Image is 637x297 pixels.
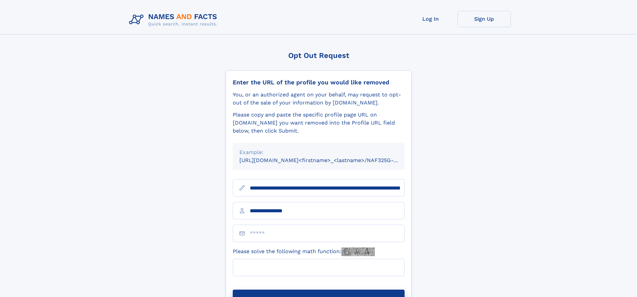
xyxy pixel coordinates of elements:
small: [URL][DOMAIN_NAME]<firstname>_<lastname>/NAF325G-xxxxxxxx [239,157,417,163]
a: Log In [404,11,457,27]
a: Sign Up [457,11,511,27]
div: Example: [239,148,398,156]
div: You, or an authorized agent on your behalf, may request to opt-out of the sale of your informatio... [233,91,405,107]
div: Please copy and paste the specific profile page URL on [DOMAIN_NAME] you want removed into the Pr... [233,111,405,135]
div: Opt Out Request [226,51,412,60]
label: Please solve the following math function: [233,247,375,256]
img: Logo Names and Facts [126,11,223,29]
div: Enter the URL of the profile you would like removed [233,79,405,86]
